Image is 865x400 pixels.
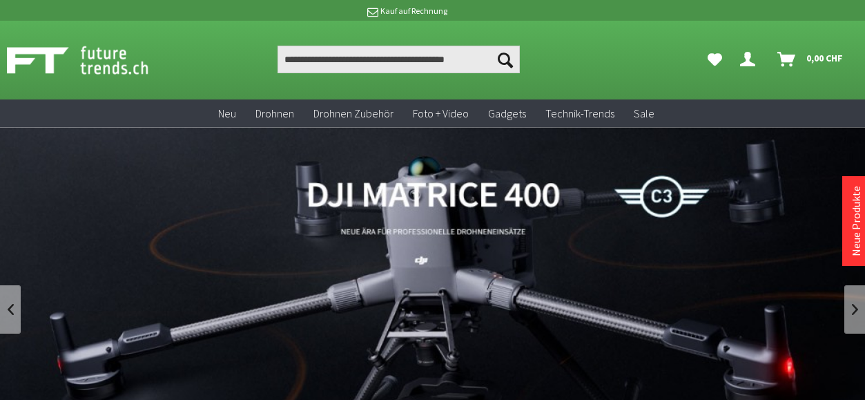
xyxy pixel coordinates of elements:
span: Drohnen Zubehör [313,106,393,120]
a: Meine Favoriten [701,46,729,73]
a: Warenkorb [772,46,850,73]
span: Foto + Video [413,106,469,120]
img: Shop Futuretrends - zur Startseite wechseln [7,43,179,77]
span: Gadgets [488,106,526,120]
a: Neue Produkte [849,186,863,256]
button: Suchen [491,46,520,73]
input: Produkt, Marke, Kategorie, EAN, Artikelnummer… [278,46,520,73]
a: Sale [624,99,664,128]
span: Sale [634,106,654,120]
a: Dein Konto [735,46,766,73]
span: Drohnen [255,106,294,120]
a: Foto + Video [403,99,478,128]
a: Gadgets [478,99,536,128]
a: Technik-Trends [536,99,624,128]
a: Neu [208,99,246,128]
span: Technik-Trends [545,106,614,120]
a: Drohnen [246,99,304,128]
span: 0,00 CHF [806,47,843,69]
a: Drohnen Zubehör [304,99,403,128]
span: Neu [218,106,236,120]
